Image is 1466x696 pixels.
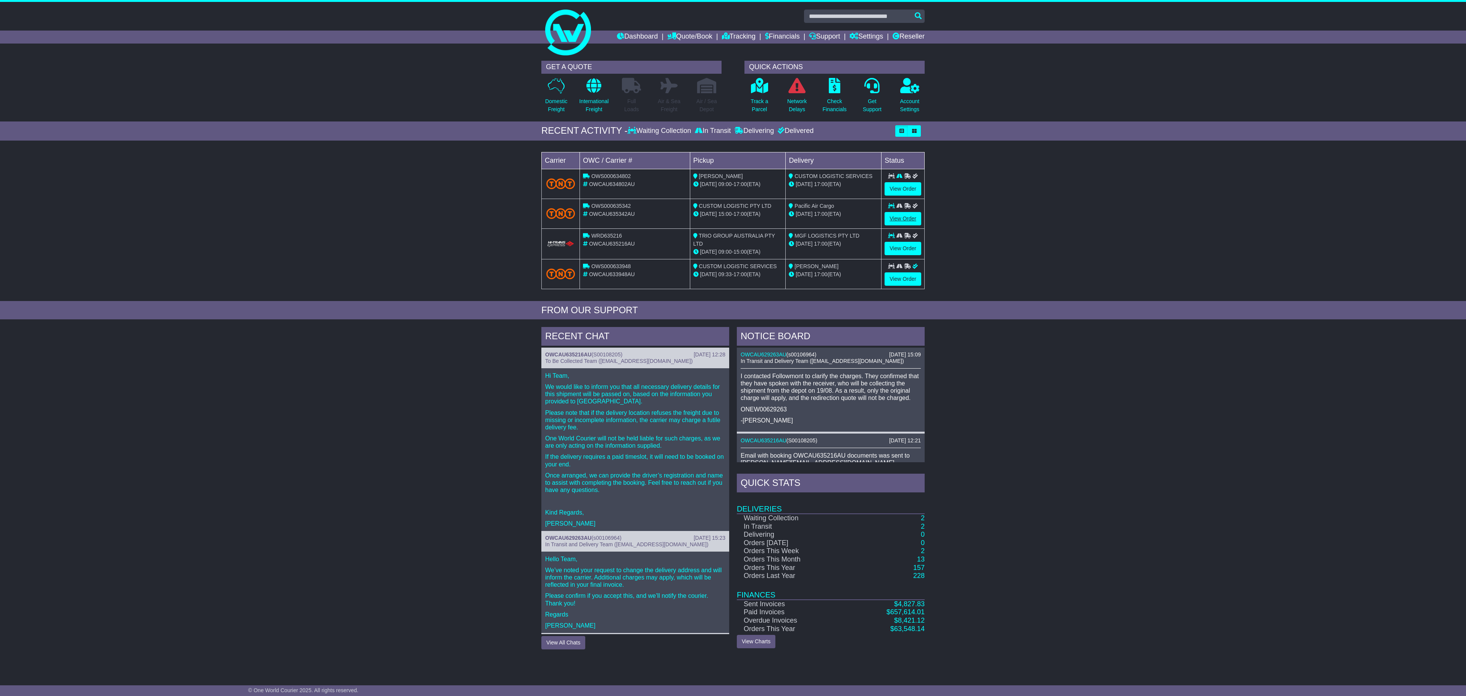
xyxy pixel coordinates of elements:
[589,181,635,187] span: OWCAU634802AU
[863,97,882,113] p: Get Support
[787,78,807,118] a: NetworkDelays
[741,452,921,466] p: Email with booking OWCAU635216AU documents was sent to [PERSON_NAME][EMAIL_ADDRESS][DOMAIN_NAME].
[814,181,827,187] span: 17:00
[737,555,847,564] td: Orders This Month
[580,152,690,169] td: OWC / Carrier #
[593,535,620,541] span: s00106964
[741,372,921,402] p: I contacted Followmont to clarify the charges. They confirmed that they have spoken with the rece...
[794,173,872,179] span: CUSTOM LOGISTIC SERVICES
[796,241,812,247] span: [DATE]
[917,555,925,563] a: 13
[545,78,568,118] a: DomesticFreight
[789,270,878,278] div: (ETA)
[889,351,921,358] div: [DATE] 15:09
[545,351,591,358] a: OWCAU635216AU
[921,531,925,538] a: 0
[898,600,925,608] span: 4,827.83
[741,358,904,364] span: In Transit and Delivery Team ([EMAIL_ADDRESS][DOMAIN_NAME])
[545,453,725,468] p: If the delivery requires a paid timeslot, it will need to be booked on your end.
[794,263,838,269] span: [PERSON_NAME]
[737,625,847,633] td: Orders This Year
[796,211,812,217] span: [DATE]
[890,608,925,616] span: 657,614.01
[545,372,725,379] p: Hi Team,
[545,592,725,607] p: Please confirm if you accept this, and we’ll notify the courier. Thank you!
[921,539,925,547] a: 0
[545,535,725,541] div: ( )
[789,210,878,218] div: (ETA)
[744,61,925,74] div: QUICK ACTIONS
[741,417,921,424] p: -[PERSON_NAME]
[894,600,925,608] a: $4,827.83
[545,611,725,618] p: Regards
[593,351,621,358] span: S00108205
[733,249,747,255] span: 15:00
[898,617,925,624] span: 8,421.12
[822,78,847,118] a: CheckFinancials
[733,271,747,277] span: 17:00
[718,249,732,255] span: 09:00
[545,435,725,449] p: One World Courier will not be held liable for such charges, as we are only acting on the informat...
[794,203,834,209] span: Pacific Air Cargo
[693,127,733,135] div: In Transit
[921,547,925,555] a: 2
[591,173,631,179] span: OWS000634802
[700,271,717,277] span: [DATE]
[545,472,725,494] p: Once arranged, we can provide the driver’s registration and name to assist with completing the bo...
[733,211,747,217] span: 17:00
[699,263,777,269] span: CUSTOM LOGISTIC SERVICES
[545,509,725,516] p: Kind Regards,
[788,351,815,358] span: s00106964
[862,78,882,118] a: GetSupport
[733,127,776,135] div: Delivering
[696,97,717,113] p: Air / Sea Depot
[546,269,575,279] img: TNT_Domestic.png
[921,514,925,522] a: 2
[765,31,800,44] a: Financials
[541,636,585,649] button: View All Chats
[699,173,743,179] span: [PERSON_NAME]
[718,211,732,217] span: 15:00
[694,535,725,541] div: [DATE] 15:23
[789,240,878,248] div: (ETA)
[541,327,729,348] div: RECENT CHAT
[545,622,725,629] p: [PERSON_NAME]
[885,272,921,286] a: View Order
[542,152,580,169] td: Carrier
[546,208,575,219] img: TNT_Domestic.png
[737,327,925,348] div: NOTICE BOARD
[737,572,847,580] td: Orders Last Year
[823,97,847,113] p: Check Financials
[741,406,921,413] p: ONEW00629263
[741,437,921,444] div: ( )
[885,212,921,225] a: View Order
[700,181,717,187] span: [DATE]
[545,351,725,358] div: ( )
[579,78,609,118] a: InternationalFreight
[737,600,847,609] td: Sent Invoices
[658,97,680,113] p: Air & Sea Freight
[693,270,783,278] div: - (ETA)
[741,437,786,443] a: OWCAU635216AU
[751,97,768,113] p: Track a Parcel
[809,31,840,44] a: Support
[591,263,631,269] span: OWS000633948
[737,531,847,539] td: Delivering
[900,97,920,113] p: Account Settings
[700,249,717,255] span: [DATE]
[786,152,882,169] td: Delivery
[913,564,925,571] a: 157
[718,181,732,187] span: 09:00
[737,580,925,600] td: Finances
[921,523,925,530] a: 2
[894,617,925,624] a: $8,421.12
[589,241,635,247] span: OWCAU635216AU
[737,523,847,531] td: In Transit
[796,271,812,277] span: [DATE]
[718,271,732,277] span: 09:33
[737,564,847,572] td: Orders This Year
[849,31,883,44] a: Settings
[913,572,925,579] a: 228
[794,233,859,239] span: MGF LOGISTICS PTY LTD
[541,125,628,136] div: RECENT ACTIVITY -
